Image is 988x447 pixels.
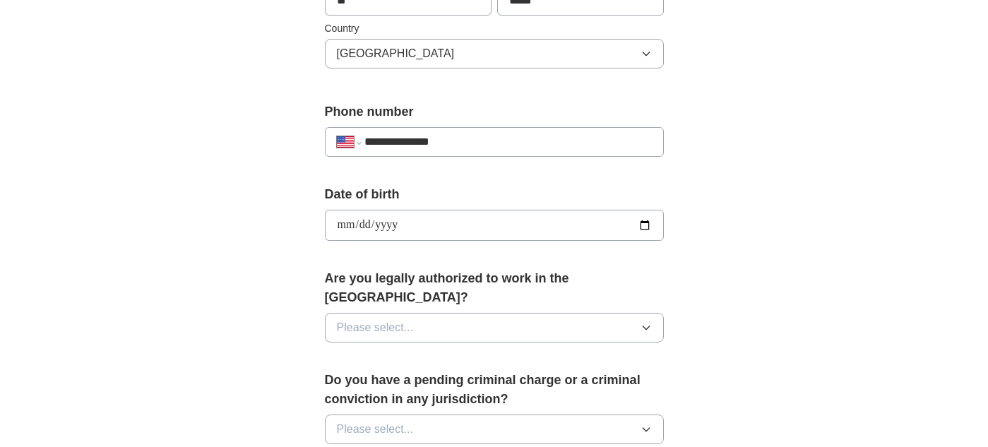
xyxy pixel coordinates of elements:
span: [GEOGRAPHIC_DATA] [337,45,455,62]
label: Country [325,21,664,36]
label: Do you have a pending criminal charge or a criminal conviction in any jurisdiction? [325,371,664,409]
button: [GEOGRAPHIC_DATA] [325,39,664,68]
button: Please select... [325,313,664,342]
button: Please select... [325,415,664,444]
label: Date of birth [325,185,664,204]
label: Phone number [325,102,664,121]
span: Please select... [337,421,414,438]
label: Are you legally authorized to work in the [GEOGRAPHIC_DATA]? [325,269,664,307]
span: Please select... [337,319,414,336]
